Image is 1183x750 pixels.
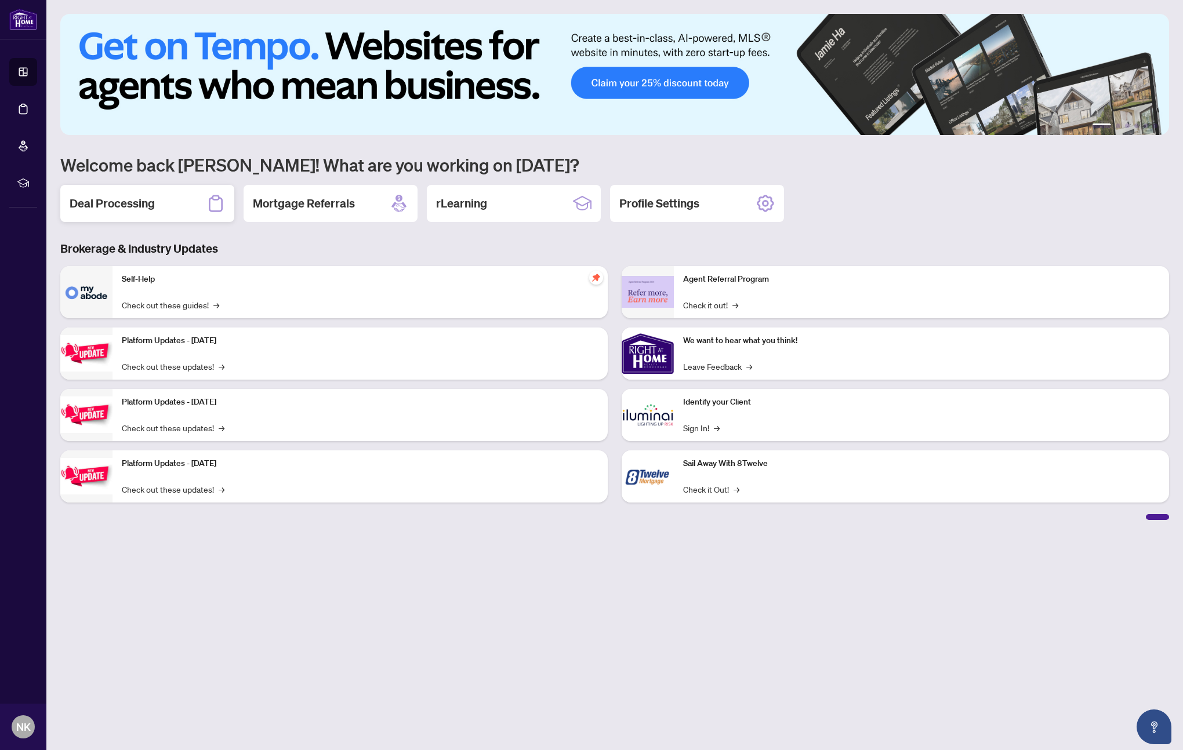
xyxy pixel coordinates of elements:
[1125,123,1130,128] button: 3
[213,298,219,311] span: →
[122,483,224,496] a: Check out these updates!→
[16,719,31,735] span: NK
[683,421,720,434] a: Sign In!→
[589,271,603,285] span: pushpin
[683,396,1160,409] p: Identify your Client
[622,389,674,441] img: Identify your Client
[732,298,738,311] span: →
[60,458,113,494] img: Platform Updates - June 23, 2025
[1137,709,1171,744] button: Open asap
[683,457,1160,470] p: Sail Away With 8Twelve
[60,335,113,372] img: Platform Updates - July 21, 2025
[1116,123,1120,128] button: 2
[122,421,224,434] a: Check out these updates!→
[622,450,674,503] img: Sail Away With 8Twelve
[436,195,487,212] h2: rLearning
[122,457,598,470] p: Platform Updates - [DATE]
[683,334,1160,347] p: We want to hear what you think!
[1093,123,1111,128] button: 1
[1144,123,1148,128] button: 5
[122,360,224,373] a: Check out these updates!→
[60,266,113,318] img: Self-Help
[60,154,1169,176] h1: Welcome back [PERSON_NAME]! What are you working on [DATE]?
[622,327,674,380] img: We want to hear what you think!
[70,195,155,212] h2: Deal Processing
[683,483,739,496] a: Check it Out!→
[253,195,355,212] h2: Mortgage Referrals
[714,421,720,434] span: →
[219,360,224,373] span: →
[619,195,699,212] h2: Profile Settings
[60,241,1169,257] h3: Brokerage & Industry Updates
[122,396,598,409] p: Platform Updates - [DATE]
[219,483,224,496] span: →
[683,360,752,373] a: Leave Feedback→
[746,360,752,373] span: →
[734,483,739,496] span: →
[122,334,598,347] p: Platform Updates - [DATE]
[60,396,113,433] img: Platform Updates - July 8, 2025
[683,298,738,311] a: Check it out!→
[9,9,37,30] img: logo
[1153,123,1157,128] button: 6
[683,273,1160,286] p: Agent Referral Program
[122,273,598,286] p: Self-Help
[622,276,674,308] img: Agent Referral Program
[122,298,219,311] a: Check out these guides!→
[1134,123,1139,128] button: 4
[219,421,224,434] span: →
[60,14,1169,135] img: Slide 0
